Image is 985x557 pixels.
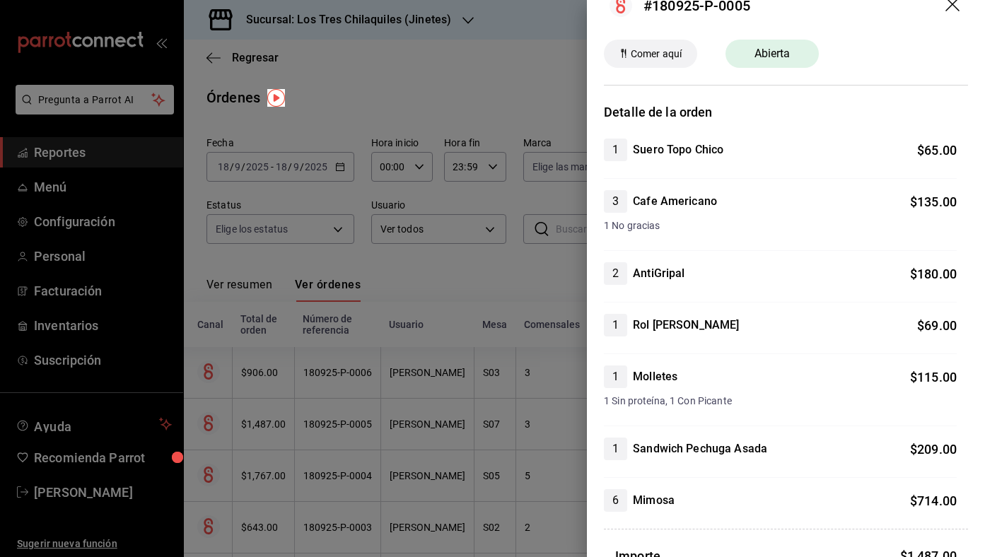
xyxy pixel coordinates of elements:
[633,440,767,457] h4: Sandwich Pechuga Asada
[604,141,627,158] span: 1
[910,194,957,209] span: $ 135.00
[267,89,285,107] img: Tooltip marker
[604,193,627,210] span: 3
[604,440,627,457] span: 1
[633,317,739,334] h4: Rol [PERSON_NAME]
[604,394,957,409] span: 1 Sin proteína, 1 Con Picante
[910,493,957,508] span: $ 714.00
[604,265,627,282] span: 2
[633,265,684,282] h4: AntiGripal
[633,141,723,158] h4: Suero Topo Chico
[746,45,799,62] span: Abierta
[917,143,957,158] span: $ 65.00
[633,193,717,210] h4: Cafe Americano
[633,368,677,385] h4: Molletes
[604,102,968,122] h3: Detalle de la orden
[633,492,675,509] h4: Mimosa
[604,218,957,233] span: 1 No gracias
[910,442,957,457] span: $ 209.00
[625,47,687,61] span: Comer aquí
[917,318,957,333] span: $ 69.00
[604,368,627,385] span: 1
[604,492,627,509] span: 6
[910,370,957,385] span: $ 115.00
[910,266,957,281] span: $ 180.00
[604,317,627,334] span: 1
